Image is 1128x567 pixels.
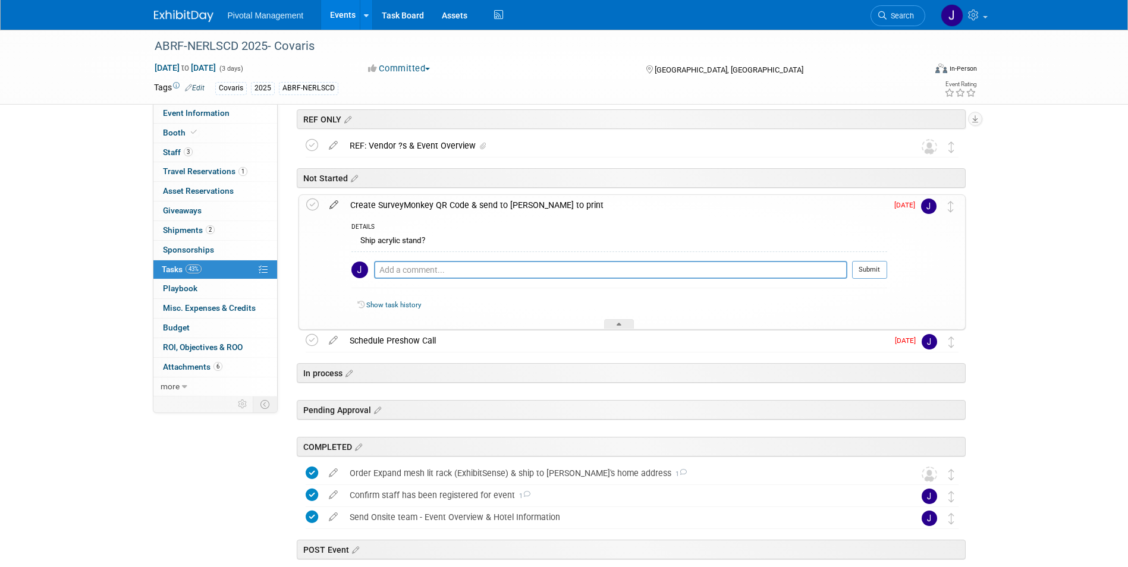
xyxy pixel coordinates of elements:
div: COMPLETED [297,437,966,456]
img: Jessica Gatton [351,262,368,278]
span: Sponsorships [163,245,214,254]
div: REF: Vendor ?s & Event Overview [344,136,898,156]
img: Format-Inperson.png [935,64,947,73]
span: 1 [238,167,247,176]
span: Shipments [163,225,215,235]
span: [GEOGRAPHIC_DATA], [GEOGRAPHIC_DATA] [655,65,803,74]
img: Jessica Gatton [922,334,937,349]
i: Move task [948,141,954,153]
span: 1 [515,492,530,500]
div: 2025 [251,82,275,94]
img: Unassigned [922,139,937,155]
button: Submit [852,261,887,279]
i: Move task [948,513,954,524]
a: Edit sections [341,113,351,125]
span: 43% [186,264,202,273]
button: Committed [364,62,435,75]
span: 1 [671,470,687,478]
a: Event Information [153,104,277,123]
a: Misc. Expenses & Credits [153,299,277,318]
span: Travel Reservations [163,166,247,176]
span: Search [887,11,914,20]
span: Playbook [163,283,197,293]
i: Move task [948,469,954,480]
span: more [161,382,180,391]
a: Attachments6 [153,358,277,377]
a: Edit sections [349,543,359,555]
a: Staff3 [153,143,277,162]
a: ROI, Objectives & ROO [153,338,277,357]
div: Send Onsite team - Event Overview & Hotel Information [344,507,898,527]
a: Budget [153,319,277,338]
span: Booth [163,128,199,137]
a: Tasks43% [153,260,277,279]
a: Search [871,5,925,26]
img: Unassigned [922,467,937,482]
i: Move task [948,491,954,502]
span: 3 [184,147,193,156]
a: Show task history [366,301,421,309]
a: Asset Reservations [153,182,277,201]
span: Staff [163,147,193,157]
div: Schedule Preshow Call [344,330,888,351]
div: Confirm staff has been registered for event [344,485,898,505]
td: Tags [154,81,205,95]
a: edit [323,468,344,478]
a: Shipments2 [153,221,277,240]
span: Attachments [163,362,222,371]
span: Asset Reservations [163,186,234,196]
td: Personalize Event Tab Strip [232,396,253,412]
span: [DATE] [895,336,922,345]
div: In-Person [949,64,977,73]
a: edit [323,140,344,151]
div: REF ONLY [297,109,966,129]
a: Edit sections [352,440,362,452]
a: edit [323,335,344,346]
a: Edit sections [371,404,381,415]
span: ROI, Objectives & ROO [163,342,243,352]
td: Toggle Event Tabs [253,396,277,412]
div: Not Started [297,168,966,188]
a: Sponsorships [153,241,277,260]
a: Edit [185,84,205,92]
span: Pivotal Management [228,11,304,20]
a: Playbook [153,279,277,298]
img: Jessica Gatton [922,511,937,526]
div: POST Event [297,540,966,559]
a: Edit sections [343,367,353,379]
img: Jessica Gatton [941,4,963,27]
div: Pending Approval [297,400,966,420]
a: edit [323,490,344,500]
img: Jessica Gatton [922,489,937,504]
span: to [180,63,191,73]
div: Ship acrylic stand? [351,233,887,251]
span: Misc. Expenses & Credits [163,303,256,313]
a: Giveaways [153,201,277,220]
div: DETAILS [351,223,887,233]
span: [DATE] [DATE] [154,62,216,73]
div: Order Expand mesh lit rack (ExhibitSense) & ship to [PERSON_NAME]'s home address [344,463,898,483]
img: Jessica Gatton [921,199,937,214]
span: 6 [213,362,222,371]
div: ABRF-NERLSCD [279,82,338,94]
i: Booth reservation complete [191,129,197,136]
img: ExhibitDay [154,10,213,22]
div: ABRF-NERLSCD 2025- Covaris [150,36,907,57]
span: Budget [163,323,190,332]
div: Event Rating [944,81,976,87]
div: In process [297,363,966,383]
a: edit [323,200,344,210]
span: (3 days) [218,65,243,73]
span: Tasks [162,264,202,274]
a: more [153,377,277,396]
a: Booth [153,124,277,143]
a: Travel Reservations1 [153,162,277,181]
span: Event Information [163,108,230,118]
div: Create SurveyMonkey QR Code & send to [PERSON_NAME] to print [344,195,887,215]
i: Move task [948,336,954,348]
i: Move task [948,201,954,212]
span: 2 [206,225,215,234]
a: edit [323,512,344,522]
a: Edit sections [348,172,358,184]
div: Event Format [855,62,978,80]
